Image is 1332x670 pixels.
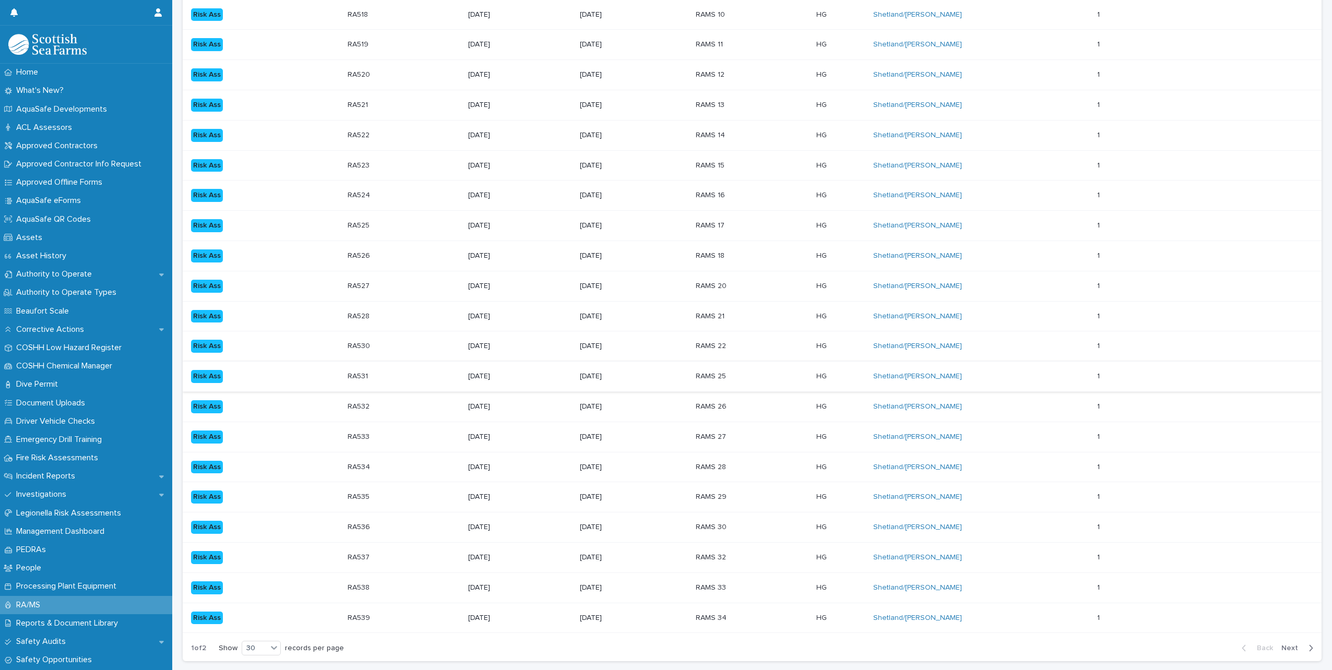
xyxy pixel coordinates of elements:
a: Shetland/[PERSON_NAME] [873,10,962,19]
p: [DATE] [580,191,645,200]
p: AquaSafe eForms [12,196,89,206]
p: Beaufort Scale [12,306,77,316]
p: 1 [1097,370,1102,381]
p: [DATE] [468,252,533,260]
p: 1 [1097,340,1102,351]
p: HG [816,159,829,170]
a: Shetland/[PERSON_NAME] [873,191,962,200]
div: Risk Ass [191,68,223,81]
a: Shetland/[PERSON_NAME] [873,553,962,562]
p: [DATE] [580,523,645,532]
div: Risk Ass [191,129,223,142]
p: 1 [1097,400,1102,411]
p: RAMS 20 [696,282,761,291]
p: HG [816,38,829,49]
div: Risk Ass [191,400,223,413]
p: HG [816,68,829,79]
p: RAMS 26 [696,402,761,411]
a: Shetland/[PERSON_NAME] [873,583,962,592]
p: Legionella Risk Assessments [12,508,129,518]
p: HG [816,430,829,441]
div: Risk Ass [191,551,223,564]
p: RA538 [348,581,372,592]
a: Shetland/[PERSON_NAME] [873,493,962,501]
p: Show [219,644,237,653]
a: Shetland/[PERSON_NAME] [873,252,962,260]
p: HG [816,129,829,140]
p: Management Dashboard [12,527,113,536]
p: Assets [12,233,51,243]
p: RA536 [348,521,372,532]
p: 1 of 2 [183,636,215,661]
tr: Risk AssRA538RA538 [DATE][DATE]RAMS 33HGHG Shetland/[PERSON_NAME] 11 [183,572,1322,603]
p: Incident Reports [12,471,84,481]
p: [DATE] [580,252,645,260]
div: Risk Ass [191,612,223,625]
p: RA533 [348,430,372,441]
p: [DATE] [580,402,645,411]
span: Next [1281,644,1304,652]
p: RA520 [348,68,372,79]
p: RAMS 34 [696,614,761,623]
p: [DATE] [580,312,645,321]
div: Risk Ass [191,159,223,172]
p: [DATE] [580,433,645,441]
tr: Risk AssRA521RA521 [DATE][DATE]RAMS 13HGHG Shetland/[PERSON_NAME] 11 [183,90,1322,120]
p: Driver Vehicle Checks [12,416,103,426]
p: RA521 [348,99,370,110]
p: RA539 [348,612,372,623]
tr: Risk AssRA537RA537 [DATE][DATE]RAMS 32HGHG Shetland/[PERSON_NAME] 11 [183,542,1322,572]
p: 1 [1097,129,1102,140]
p: Dive Permit [12,379,66,389]
p: 1 [1097,280,1102,291]
p: RA531 [348,370,370,381]
div: Risk Ass [191,99,223,112]
p: HG [816,370,829,381]
p: [DATE] [468,493,533,501]
p: RAMS 17 [696,221,761,230]
tr: Risk AssRA534RA534 [DATE][DATE]RAMS 28HGHG Shetland/[PERSON_NAME] 11 [183,452,1322,482]
p: PEDRAs [12,545,54,555]
p: 1 [1097,189,1102,200]
p: [DATE] [468,131,533,140]
tr: Risk AssRA526RA526 [DATE][DATE]RAMS 18HGHG Shetland/[PERSON_NAME] 11 [183,241,1322,271]
p: People [12,563,50,573]
p: [DATE] [468,614,533,623]
a: Shetland/[PERSON_NAME] [873,463,962,472]
tr: Risk AssRA535RA535 [DATE][DATE]RAMS 29HGHG Shetland/[PERSON_NAME] 11 [183,482,1322,512]
div: Risk Ass [191,8,223,21]
p: 1 [1097,430,1102,441]
p: RAMS 25 [696,372,761,381]
img: bPIBxiqnSb2ggTQWdOVV [8,34,87,55]
tr: Risk AssRA528RA528 [DATE][DATE]RAMS 21HGHG Shetland/[PERSON_NAME] 11 [183,301,1322,331]
p: RAMS 27 [696,433,761,441]
a: Shetland/[PERSON_NAME] [873,433,962,441]
p: HG [816,521,829,532]
p: [DATE] [468,583,533,592]
p: HG [816,400,829,411]
p: 1 [1097,612,1102,623]
p: [DATE] [468,221,533,230]
a: Shetland/[PERSON_NAME] [873,221,962,230]
tr: Risk AssRA519RA519 [DATE][DATE]RAMS 11HGHG Shetland/[PERSON_NAME] 11 [183,30,1322,60]
a: Shetland/[PERSON_NAME] [873,312,962,321]
p: RA526 [348,249,372,260]
p: RA528 [348,310,372,321]
p: 1 [1097,38,1102,49]
a: Shetland/[PERSON_NAME] [873,342,962,351]
p: RAMS 32 [696,553,761,562]
p: RA519 [348,38,371,49]
p: [DATE] [580,131,645,140]
tr: Risk AssRA520RA520 [DATE][DATE]RAMS 12HGHG Shetland/[PERSON_NAME] 11 [183,60,1322,90]
p: [DATE] [580,40,645,49]
p: Approved Contractor Info Request [12,159,150,169]
p: [DATE] [468,40,533,49]
p: 1 [1097,99,1102,110]
p: 1 [1097,310,1102,321]
p: 1 [1097,461,1102,472]
p: RA518 [348,8,370,19]
p: RA537 [348,551,372,562]
a: Shetland/[PERSON_NAME] [873,70,962,79]
span: Back [1251,644,1273,652]
div: 30 [242,643,267,654]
